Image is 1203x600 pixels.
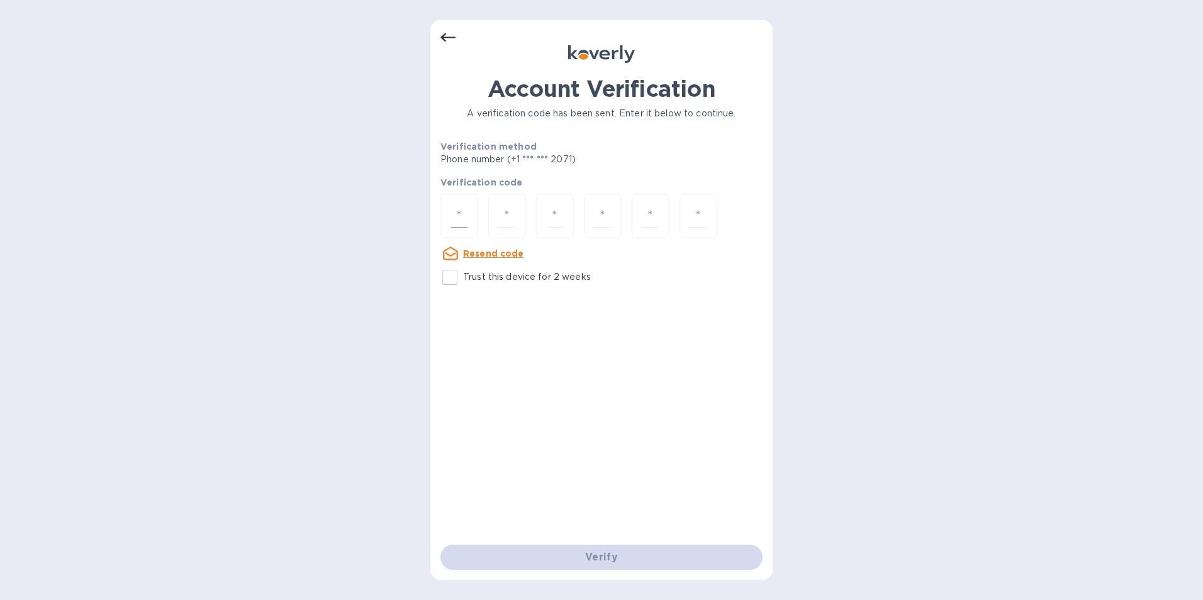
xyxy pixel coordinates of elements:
p: Verification code [440,176,763,189]
b: Verification method [440,142,537,152]
p: Trust this device for 2 weeks [463,270,591,284]
u: Resend code [463,248,524,258]
p: Phone number (+1 *** *** 2071) [440,153,672,166]
h1: Account Verification [440,75,763,102]
p: A verification code has been sent. Enter it below to continue. [440,107,763,120]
